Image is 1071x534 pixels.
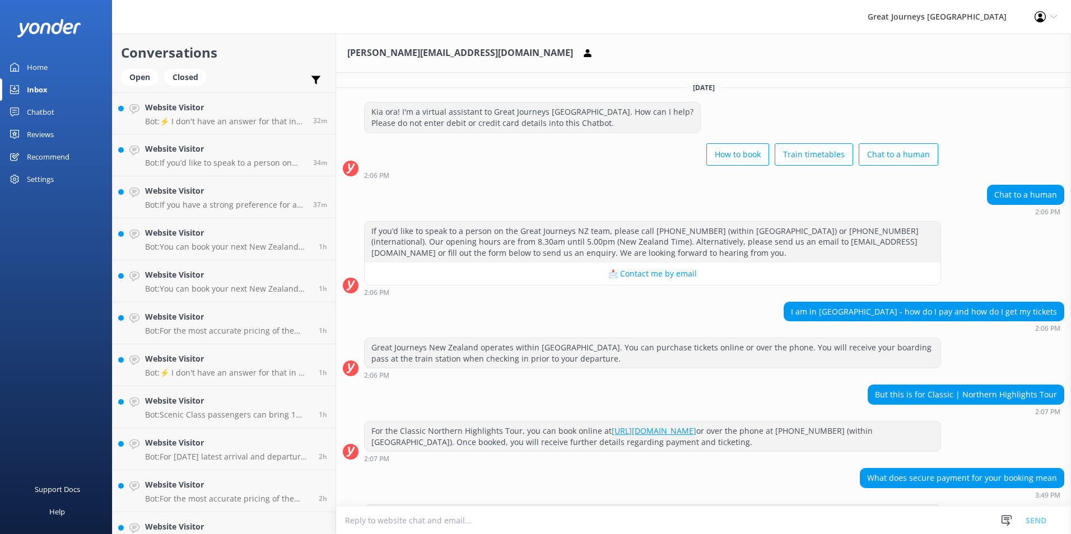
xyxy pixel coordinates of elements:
[145,185,305,197] h4: Website Visitor
[145,284,310,294] p: Bot: You can book your next New Zealand journey online at [URL][DOMAIN_NAME] anytime. Alternative...
[319,452,327,461] span: Sep 26 2025 02:02pm (UTC +12:00) Pacific/Auckland
[113,134,336,176] a: Website VisitorBot:If you’d like to speak to a person on the Great Journeys NZ team, please call ...
[113,260,336,302] a: Website VisitorBot:You can book your next New Zealand journey online at [URL][DOMAIN_NAME] anytim...
[145,521,310,533] h4: Website Visitor
[313,200,327,209] span: Sep 26 2025 03:41pm (UTC +12:00) Pacific/Auckland
[121,71,164,83] a: Open
[365,222,940,263] div: If you’d like to speak to a person on the Great Journeys NZ team, please call [PHONE_NUMBER] (wit...
[113,302,336,344] a: Website VisitorBot:For the most accurate pricing of the Northern Explorer Scenic Train service fr...
[987,208,1064,216] div: Sep 22 2025 02:06pm (UTC +12:00) Pacific/Auckland
[784,324,1064,332] div: Sep 22 2025 02:06pm (UTC +12:00) Pacific/Auckland
[49,500,65,523] div: Help
[364,172,389,179] strong: 2:06 PM
[868,385,1064,404] div: But this is for Classic | Northern Highlights Tour
[145,326,310,336] p: Bot: For the most accurate pricing of the Northern Explorer Scenic Train service from [GEOGRAPHIC...
[364,288,941,296] div: Sep 22 2025 02:06pm (UTC +12:00) Pacific/Auckland
[364,455,941,462] div: Sep 22 2025 02:07pm (UTC +12:00) Pacific/Auckland
[365,263,940,285] button: 📩 Contact me by email
[1035,492,1060,499] strong: 3:49 PM
[145,479,310,491] h4: Website Visitor
[784,302,1064,321] div: I am in [GEOGRAPHIC_DATA] - how do I pay and how do I get my tickets
[1035,325,1060,332] strong: 2:06 PM
[113,470,336,512] a: Website VisitorBot:For the most accurate pricing of the Northern Explorer Scenic Train service fr...
[319,284,327,293] span: Sep 26 2025 03:11pm (UTC +12:00) Pacific/Auckland
[313,116,327,125] span: Sep 26 2025 03:46pm (UTC +12:00) Pacific/Auckland
[113,386,336,428] a: Website VisitorBot:Scenic Class passengers can bring 1 large checked bag, 1 cabin bag, and 1 smal...
[145,311,310,323] h4: Website Visitor
[686,83,721,92] span: [DATE]
[145,452,310,462] p: Bot: For [DATE] latest arrival and departure information, please phone 0800 ARRIVALS.
[35,478,80,500] div: Support Docs
[145,143,305,155] h4: Website Visitor
[145,368,310,378] p: Bot: ⚡ I don't have an answer for that in my knowledge base. Please try and rephrase your questio...
[145,410,310,420] p: Bot: Scenic Class passengers can bring 1 large checked bag, 1 cabin bag, and 1 small bag or handb...
[27,123,54,146] div: Reviews
[145,395,310,407] h4: Website Visitor
[860,469,1064,488] div: What does secure payment for your booking mean
[145,101,305,114] h4: Website Visitor
[164,69,207,86] div: Closed
[364,372,389,379] strong: 2:06 PM
[113,176,336,218] a: Website VisitorBot:If you have a strong preference for a particular seat, please reach out to us ...
[145,116,305,127] p: Bot: ⚡ I don't have an answer for that in my knowledge base. Please try and rephrase your questio...
[365,338,940,368] div: Great Journeys New Zealand operates within [GEOGRAPHIC_DATA]. You can purchase tickets online or ...
[113,218,336,260] a: Website VisitorBot:You can book your next New Zealand journey online at [URL][DOMAIN_NAME] or con...
[319,242,327,251] span: Sep 26 2025 03:13pm (UTC +12:00) Pacific/Auckland
[319,368,327,377] span: Sep 26 2025 02:41pm (UTC +12:00) Pacific/Auckland
[27,101,54,123] div: Chatbot
[319,410,327,419] span: Sep 26 2025 02:37pm (UTC +12:00) Pacific/Auckland
[364,456,389,462] strong: 2:07 PM
[365,102,700,132] div: Kia ora! I'm a virtual assistant to Great Journeys [GEOGRAPHIC_DATA]. How can I help? Please do n...
[612,425,696,436] a: [URL][DOMAIN_NAME]
[164,71,212,83] a: Closed
[364,371,941,379] div: Sep 22 2025 02:06pm (UTC +12:00) Pacific/Auckland
[121,42,327,63] h2: Conversations
[364,171,938,179] div: Sep 22 2025 02:06pm (UTC +12:00) Pacific/Auckland
[121,69,159,86] div: Open
[27,56,48,78] div: Home
[145,158,305,168] p: Bot: If you’d like to speak to a person on the Great Journeys NZ team, please call [PHONE_NUMBER]...
[364,289,389,296] strong: 2:06 PM
[775,143,853,166] button: Train timetables
[365,421,940,451] div: For the Classic Northern Highlights Tour, you can book online at or over the phone at [PHONE_NUMB...
[27,78,48,101] div: Inbox
[868,407,1064,415] div: Sep 22 2025 02:07pm (UTC +12:00) Pacific/Auckland
[17,19,81,38] img: yonder-white-logo.png
[859,143,938,166] button: Chat to a human
[860,491,1064,499] div: Sep 22 2025 03:49pm (UTC +12:00) Pacific/Auckland
[145,437,310,449] h4: Website Visitor
[145,200,305,210] p: Bot: If you have a strong preference for a particular seat, please reach out to us at [EMAIL_ADDR...
[1035,409,1060,415] strong: 2:07 PM
[319,494,327,503] span: Sep 26 2025 02:00pm (UTC +12:00) Pacific/Auckland
[145,227,310,239] h4: Website Visitor
[706,143,769,166] button: How to book
[27,146,69,168] div: Recommend
[113,344,336,386] a: Website VisitorBot:⚡ I don't have an answer for that in my knowledge base. Please try and rephras...
[113,428,336,470] a: Website VisitorBot:For [DATE] latest arrival and departure information, please phone 0800 ARRIVAL...
[347,46,573,60] h3: [PERSON_NAME][EMAIL_ADDRESS][DOMAIN_NAME]
[145,242,310,252] p: Bot: You can book your next New Zealand journey online at [URL][DOMAIN_NAME] or contact our team ...
[145,353,310,365] h4: Website Visitor
[988,185,1064,204] div: Chat to a human
[145,494,310,504] p: Bot: For the most accurate pricing of the Northern Explorer Scenic Train service from [GEOGRAPHIC...
[145,269,310,281] h4: Website Visitor
[113,92,336,134] a: Website VisitorBot:⚡ I don't have an answer for that in my knowledge base. Please try and rephras...
[1035,209,1060,216] strong: 2:06 PM
[27,168,54,190] div: Settings
[313,158,327,167] span: Sep 26 2025 03:44pm (UTC +12:00) Pacific/Auckland
[319,326,327,335] span: Sep 26 2025 03:04pm (UTC +12:00) Pacific/Auckland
